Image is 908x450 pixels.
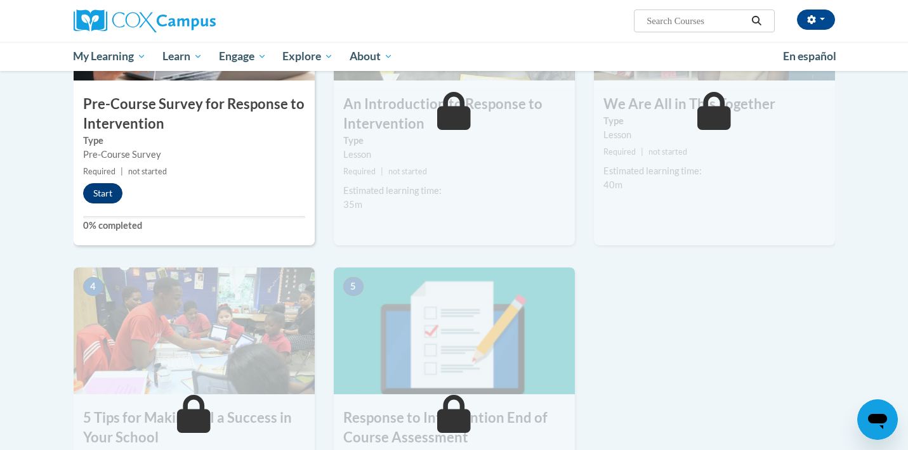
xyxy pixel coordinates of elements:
a: En español [775,43,845,70]
label: Type [603,114,826,128]
label: 0% completed [83,219,305,233]
img: Cox Campus [74,10,216,32]
label: Type [83,134,305,148]
span: Required [603,147,636,157]
label: Type [343,134,565,148]
span: not started [128,167,167,176]
span: not started [388,167,427,176]
h3: Pre-Course Survey for Response to Intervention [74,94,315,134]
span: | [641,147,643,157]
button: Start [83,183,122,203]
span: Engage [219,49,266,64]
span: Required [343,167,376,176]
a: Cox Campus [74,10,315,32]
div: Main menu [55,42,854,71]
span: 5 [343,277,364,296]
div: Pre-Course Survey [83,148,305,162]
a: My Learning [65,42,155,71]
button: Account Settings [797,10,835,30]
input: Search Courses [645,13,747,29]
span: About [350,49,393,64]
a: Engage [211,42,275,71]
iframe: Button to launch messaging window [857,399,898,440]
h3: We Are All in This Together [594,94,835,114]
span: 35m [343,199,362,210]
span: Learn [162,49,202,64]
div: Estimated learning time: [343,184,565,198]
button: Search [747,13,766,29]
a: Learn [154,42,211,71]
span: | [121,167,123,176]
img: Course Image [74,267,315,394]
span: Required [83,167,115,176]
div: Estimated learning time: [603,164,826,178]
span: My Learning [73,49,146,64]
span: 4 [83,277,103,296]
img: Course Image [334,267,575,394]
span: Explore [282,49,333,64]
h3: An Introduction to Response to Intervention [334,94,575,134]
span: 40m [603,179,622,190]
a: About [341,42,401,71]
h3: 5 Tips for Making RTI a Success in Your School [74,408,315,447]
h3: Response to Intervention End of Course Assessment [334,408,575,447]
a: Explore [274,42,341,71]
span: | [381,167,383,176]
div: Lesson [603,128,826,142]
span: En español [783,49,836,63]
span: not started [648,147,687,157]
div: Lesson [343,148,565,162]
